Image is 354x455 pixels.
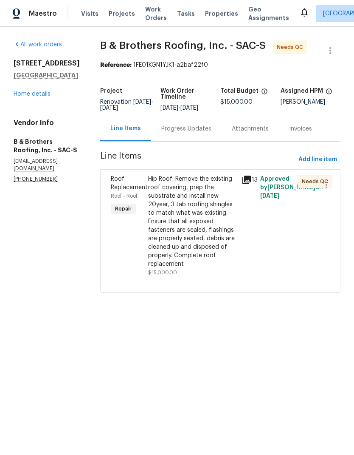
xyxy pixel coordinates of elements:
span: Repair [112,205,135,213]
h5: Work Order Timeline [160,88,221,100]
a: All work orders [14,42,62,48]
a: Home details [14,91,51,97]
span: Renovation [100,99,153,111]
span: The hpm assigned to this work order. [326,88,332,99]
span: $15,000.00 [148,270,177,275]
div: Progress Updates [161,125,211,133]
div: Invoices [289,125,312,133]
div: Attachments [232,125,269,133]
h5: Project [100,88,122,94]
div: Line Items [110,124,141,133]
div: 13 [242,175,255,185]
b: Reference: [100,62,132,68]
span: [DATE] [260,193,279,199]
span: Roof - Roof [111,193,138,199]
button: Add line item [295,152,340,168]
span: Roof Replacement [111,176,148,191]
span: Properties [205,9,238,18]
span: - [160,105,198,111]
span: Approved by [PERSON_NAME] on [260,176,323,199]
span: Needs QC [277,43,306,51]
div: 1FE01KGN1YJK1-a2baf22f0 [100,61,340,69]
h5: B & Brothers Roofing, Inc. - SAC-S [14,137,80,154]
span: [DATE] [180,105,198,111]
span: Projects [109,9,135,18]
h4: Vendor Info [14,119,80,127]
span: Work Orders [145,5,167,22]
span: B & Brothers Roofing, Inc. - SAC-S [100,40,266,51]
span: [DATE] [160,105,178,111]
span: Add line item [298,154,337,165]
span: [DATE] [100,105,118,111]
span: $15,000.00 [220,99,253,105]
h5: Total Budget [220,88,258,94]
span: The total cost of line items that have been proposed by Opendoor. This sum includes line items th... [261,88,268,99]
span: [DATE] [133,99,151,105]
span: Line Items [100,152,295,168]
span: Maestro [29,9,57,18]
div: [PERSON_NAME] [281,99,341,105]
div: Hip Roof: Remove the existing roof covering, prep the substrate and install new 20year, 3 tab roo... [148,175,236,268]
span: Visits [81,9,98,18]
h5: Assigned HPM [281,88,323,94]
span: Geo Assignments [248,5,289,22]
span: Tasks [177,11,195,17]
span: - [100,99,153,111]
span: Needs QC [302,177,332,186]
